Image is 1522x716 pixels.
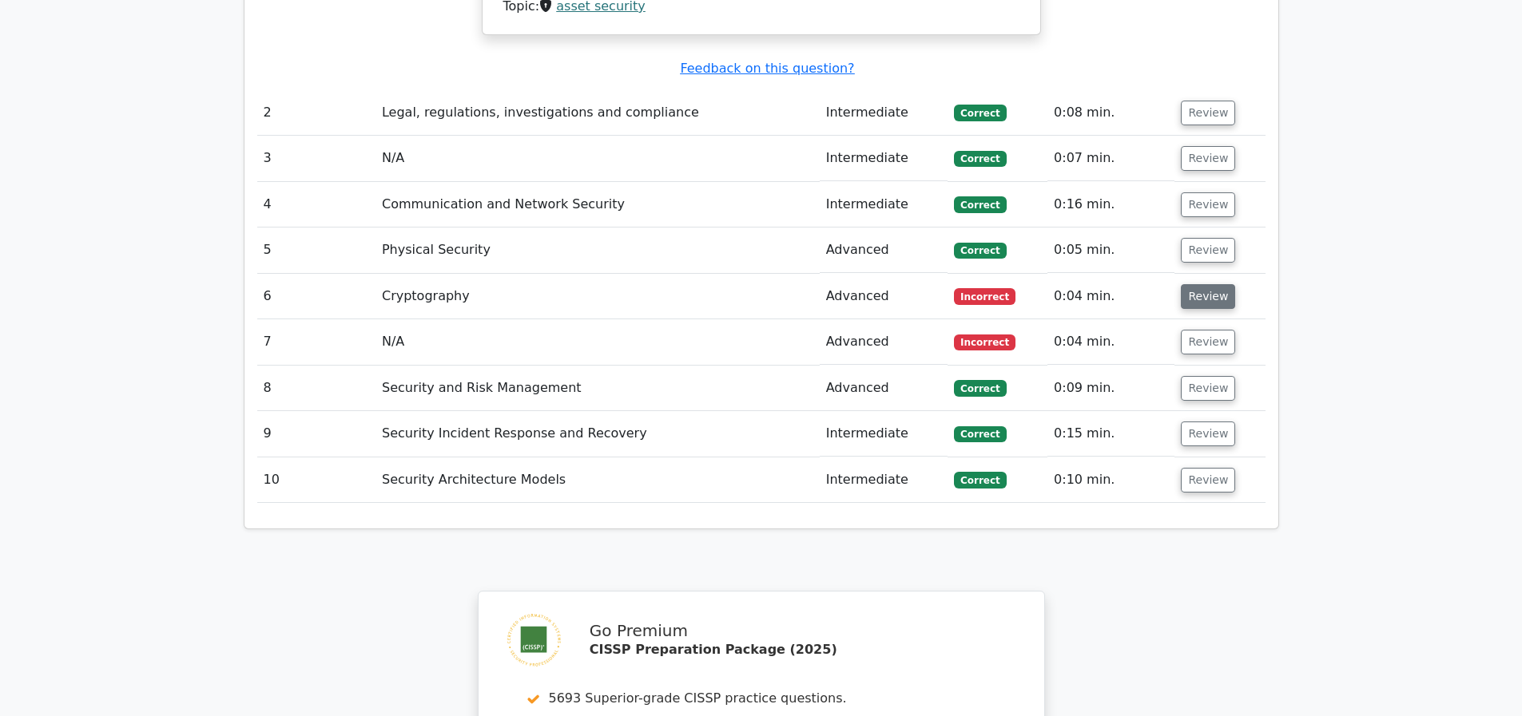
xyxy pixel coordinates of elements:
td: 0:05 min. [1047,227,1174,273]
td: Intermediate [820,136,948,181]
td: Intermediate [820,411,948,457]
span: Incorrect [954,334,1015,350]
td: 0:04 min. [1047,274,1174,319]
span: Correct [954,243,1006,259]
button: Review [1181,146,1235,171]
td: 9 [257,411,376,457]
button: Review [1181,468,1235,492]
td: 6 [257,274,376,319]
td: 0:08 min. [1047,90,1174,136]
td: Advanced [820,227,948,273]
td: Legal, regulations, investigations and compliance [376,90,820,136]
td: Advanced [820,366,948,411]
td: N/A [376,319,820,365]
td: Advanced [820,319,948,365]
button: Review [1181,330,1235,354]
button: Review [1181,376,1235,401]
td: Advanced [820,274,948,319]
td: 0:16 min. [1047,182,1174,227]
td: N/A [376,136,820,181]
span: Correct [954,151,1006,167]
td: 7 [257,319,376,365]
span: Correct [954,380,1006,396]
td: Intermediate [820,90,948,136]
span: Incorrect [954,288,1015,304]
td: 5 [257,227,376,273]
td: 3 [257,136,376,181]
button: Review [1181,101,1235,125]
td: 0:15 min. [1047,411,1174,457]
span: Correct [954,472,1006,488]
td: 8 [257,366,376,411]
span: Correct [954,196,1006,212]
td: 0:04 min. [1047,319,1174,365]
a: Feedback on this question? [680,61,854,76]
td: Security Architecture Models [376,457,820,503]
span: Correct [954,105,1006,121]
td: 4 [257,182,376,227]
td: Cryptography [376,274,820,319]
button: Review [1181,284,1235,309]
td: Intermediate [820,182,948,227]
td: 0:09 min. [1047,366,1174,411]
span: Correct [954,426,1006,442]
td: 10 [257,457,376,503]
button: Review [1181,192,1235,217]
td: 2 [257,90,376,136]
td: 0:10 min. [1047,457,1174,503]
td: Security and Risk Management [376,366,820,411]
td: Physical Security [376,227,820,273]
button: Review [1181,421,1235,446]
td: Communication and Network Security [376,182,820,227]
button: Review [1181,238,1235,263]
td: Security Incident Response and Recovery [376,411,820,457]
td: 0:07 min. [1047,136,1174,181]
td: Intermediate [820,457,948,503]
